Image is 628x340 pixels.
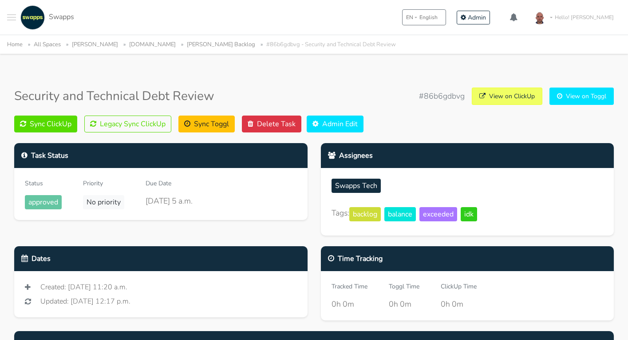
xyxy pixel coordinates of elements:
[389,298,419,310] div: 0h 0m
[332,298,367,310] div: 0h 0m
[20,5,45,30] img: swapps-linkedin-v2.jpg
[40,296,130,307] span: Updated: [DATE] 12:17 p.m.
[332,207,604,225] div: Tags:
[25,195,62,209] span: approved
[461,207,477,221] span: idk
[7,5,16,30] button: Toggle navigation menu
[72,40,118,48] a: [PERSON_NAME]
[14,246,308,271] div: Dates
[468,13,486,22] span: Admin
[84,116,171,132] button: Legacy Sync ClickUp
[129,40,176,48] a: [DOMAIN_NAME]
[332,282,367,291] div: Tracked Time
[349,207,381,221] span: backlog
[321,143,614,168] div: Assignees
[25,179,62,188] div: Status
[146,179,193,188] div: Due Date
[40,282,127,292] span: Created: [DATE] 11:20 a.m.
[402,9,446,25] button: ENEnglish
[332,179,384,196] a: Swapps Tech
[549,88,614,105] a: View on Toggl
[178,116,235,132] button: Sync Toggl
[457,11,490,24] a: Admin
[321,246,614,271] div: Time Tracking
[14,116,77,132] button: Sync ClickUp
[441,298,477,310] div: 0h 0m
[242,116,301,132] button: Delete Task
[34,40,61,48] a: All Spaces
[14,89,214,104] h3: Security and Technical Debt Review
[531,8,549,26] img: foto-andres-documento.jpeg
[146,195,193,207] div: [DATE] 5 a.m.
[419,13,438,21] span: English
[307,116,363,132] a: Admin Edit
[7,40,23,48] a: Home
[187,40,255,48] a: [PERSON_NAME] Backlog
[18,5,74,30] a: Swapps
[14,143,308,168] div: Task Status
[472,88,542,105] a: View on ClickUp
[555,13,614,21] span: Hello! [PERSON_NAME]
[527,5,621,30] a: Hello! [PERSON_NAME]
[419,90,465,102] span: #86b6gdbvg
[419,207,457,221] span: exceeded
[257,40,396,50] li: #86b6gdbvg - Security and Technical Debt Review
[49,12,74,22] span: Swapps
[332,179,381,193] span: Swapps Tech
[384,207,416,221] span: balance
[83,179,124,188] div: Priority
[389,282,419,291] div: Toggl Time
[83,195,124,209] span: No priority
[441,282,477,291] div: ClickUp Time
